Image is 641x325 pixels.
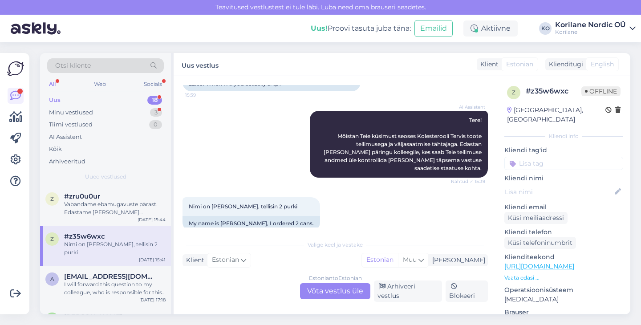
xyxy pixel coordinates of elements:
[309,274,362,282] div: Estonian to Estonian
[64,313,122,321] span: Kristina Karu
[300,283,370,299] div: Võta vestlus üle
[182,58,219,70] label: Uus vestlus
[452,104,485,110] span: AI Assistent
[85,173,126,181] span: Uued vestlused
[50,195,54,202] span: z
[446,280,488,302] div: Blokeeri
[512,89,515,96] span: z
[183,256,204,265] div: Klient
[92,78,108,90] div: Web
[507,106,605,124] div: [GEOGRAPHIC_DATA], [GEOGRAPHIC_DATA]
[504,285,623,295] p: Operatsioonisüsteem
[150,108,162,117] div: 3
[49,157,85,166] div: Arhiveeritud
[429,256,485,265] div: [PERSON_NAME]
[414,20,453,37] button: Emailid
[49,120,93,129] div: Tiimi vestlused
[149,120,162,129] div: 0
[504,295,623,304] p: [MEDICAL_DATA]
[49,108,93,117] div: Minu vestlused
[49,96,61,105] div: Uus
[311,24,328,32] b: Uus!
[451,178,485,185] span: Nähtud ✓ 15:39
[50,236,54,242] span: z
[403,256,417,264] span: Muu
[49,133,82,142] div: AI Assistent
[7,60,24,77] img: Askly Logo
[374,280,442,302] div: Arhiveeri vestlus
[504,274,623,282] p: Vaata edasi ...
[64,240,166,256] div: Nimi on [PERSON_NAME], tellisin 2 purki
[555,21,626,28] div: Korilane Nordic OÜ
[185,92,219,98] span: 15:39
[539,22,552,35] div: KO
[504,252,623,262] p: Klienditeekond
[147,96,162,105] div: 18
[64,280,166,297] div: I will forward this question to my colleague, who is responsible for this. The reply will be here...
[545,60,583,69] div: Klienditugi
[463,20,518,37] div: Aktiivne
[504,157,623,170] input: Lisa tag
[50,276,54,282] span: a
[505,187,613,197] input: Lisa nimi
[183,216,320,231] div: My name is [PERSON_NAME], I ordered 2 cans.
[311,23,411,34] div: Proovi tasuta juba täna:
[142,78,164,90] div: Socials
[504,132,623,140] div: Kliendi info
[64,232,105,240] span: #z35w6wxc
[49,145,62,154] div: Kõik
[212,255,239,265] span: Estonian
[139,256,166,263] div: [DATE] 15:41
[526,86,581,97] div: # z35w6wxc
[504,227,623,237] p: Kliendi telefon
[55,61,91,70] span: Otsi kliente
[504,262,574,270] a: [URL][DOMAIN_NAME]
[183,241,488,249] div: Valige keel ja vastake
[47,78,57,90] div: All
[504,174,623,183] p: Kliendi nimi
[139,297,166,303] div: [DATE] 17:18
[581,86,621,96] span: Offline
[591,60,614,69] span: English
[504,308,623,317] p: Brauser
[506,60,533,69] span: Estonian
[504,203,623,212] p: Kliendi email
[324,117,483,171] span: Tere! Mõistan Teie küsimust seoses Kolesterooli Tervis toote tellimusega ja väljasaatmise tähtaja...
[477,60,499,69] div: Klient
[555,28,626,36] div: Korilane
[555,21,636,36] a: Korilane Nordic OÜKorilane
[504,146,623,155] p: Kliendi tag'id
[362,253,398,267] div: Estonian
[64,200,166,216] div: Vabandame ebamugavuste pärast. Edastame [PERSON_NAME] tagasiside kolleegile, kes uurib Kuressaare...
[504,237,576,249] div: Küsi telefoninumbrit
[64,272,157,280] span: anastasia.rybakova@gmail.com
[138,216,166,223] div: [DATE] 15:44
[504,212,568,224] div: Küsi meiliaadressi
[189,203,297,210] span: Nimi on [PERSON_NAME], tellisin 2 purki
[64,192,100,200] span: #zru0u0ur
